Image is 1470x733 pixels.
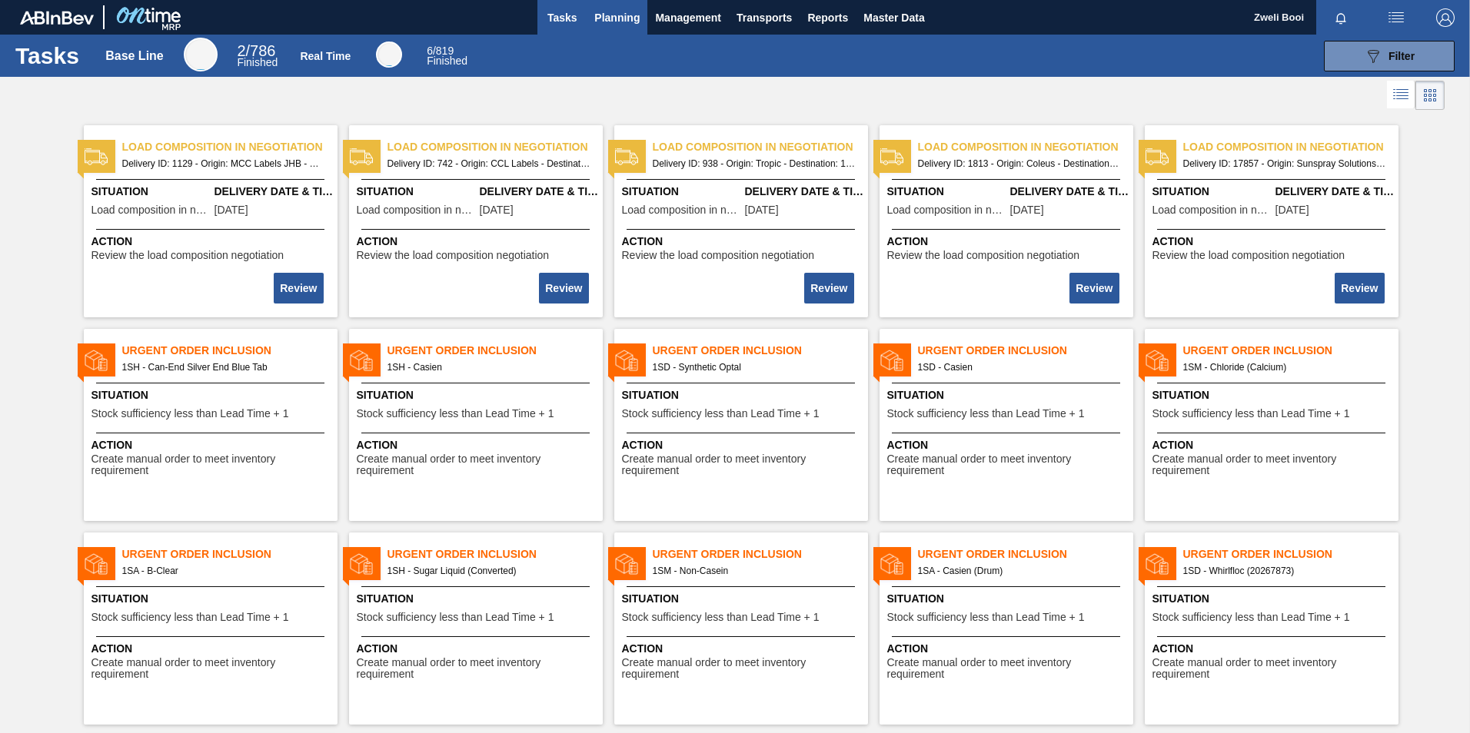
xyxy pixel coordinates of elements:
[622,387,864,403] span: Situation
[122,546,338,562] span: Urgent Order Inclusion
[85,552,108,575] img: status
[237,56,278,68] span: Finished
[122,562,325,579] span: 1SA - B-Clear
[918,139,1133,155] span: Load composition in negotiation
[91,250,284,261] span: Review the load composition negotiation
[653,139,868,155] span: Load composition in negotiation
[20,11,94,25] img: TNhmsLtSVTkK8tSr43FrP2fwEKptu5GPRR3wAAAABJRU5ErkJggg==
[1152,437,1395,453] span: Action
[1152,184,1272,200] span: Situation
[427,45,433,57] span: 6
[1152,204,1272,216] span: Load composition in negotiation
[357,408,554,420] span: Stock sufficiency less than Lead Time + 1
[622,591,864,607] span: Situation
[1389,50,1415,62] span: Filter
[622,250,815,261] span: Review the load composition negotiation
[184,38,218,71] div: Base Line
[1387,8,1405,27] img: userActions
[91,657,334,681] span: Create manual order to meet inventory requirement
[357,453,599,477] span: Create manual order to meet inventory requirement
[653,155,856,172] span: Delivery ID: 938 - Origin: Tropic - Destination: 1SD
[1152,657,1395,681] span: Create manual order to meet inventory requirement
[1183,155,1386,172] span: Delivery ID: 17857 - Origin: Sunspray Solutions - Destination: 1SB
[1415,81,1445,110] div: Card Vision
[91,204,211,216] span: Load composition in negotiation
[615,349,638,372] img: status
[653,359,856,376] span: 1SD - Synthetic Optal
[357,591,599,607] span: Situation
[1183,359,1386,376] span: 1SM - Chloride (Calcium)
[745,204,779,216] span: 03/13/2023,
[300,50,351,62] div: Real Time
[350,145,373,168] img: status
[887,204,1006,216] span: Load composition in negotiation
[91,234,334,250] span: Action
[91,387,334,403] span: Situation
[807,8,848,27] span: Reports
[918,155,1121,172] span: Delivery ID: 1813 - Origin: Coleus - Destination: 1SD
[887,234,1129,250] span: Action
[387,562,590,579] span: 1SH - Sugar Liquid (Converted)
[887,612,1085,623] span: Stock sufficiency less than Lead Time + 1
[105,49,164,63] div: Base Line
[1275,184,1395,200] span: Delivery Date & Time
[887,657,1129,681] span: Create manual order to meet inventory requirement
[880,552,903,575] img: status
[545,8,579,27] span: Tasks
[387,139,603,155] span: Load composition in negotiation
[622,437,864,453] span: Action
[540,271,590,305] div: Complete task: 2183358
[357,204,476,216] span: Load composition in negotiation
[1183,546,1398,562] span: Urgent Order Inclusion
[622,657,864,681] span: Create manual order to meet inventory requirement
[887,184,1006,200] span: Situation
[357,612,554,623] span: Stock sufficiency less than Lead Time + 1
[887,387,1129,403] span: Situation
[1436,8,1455,27] img: Logout
[91,453,334,477] span: Create manual order to meet inventory requirement
[918,546,1133,562] span: Urgent Order Inclusion
[357,657,599,681] span: Create manual order to meet inventory requirement
[85,349,108,372] img: status
[91,408,289,420] span: Stock sufficiency less than Lead Time + 1
[387,546,603,562] span: Urgent Order Inclusion
[655,8,721,27] span: Management
[653,562,856,579] span: 1SM - Non-Casein
[1069,273,1119,303] button: Review
[622,641,864,657] span: Action
[539,273,588,303] button: Review
[880,145,903,168] img: status
[887,641,1129,657] span: Action
[387,359,590,376] span: 1SH - Casien
[622,408,820,420] span: Stock sufficiency less than Lead Time + 1
[1316,7,1365,28] button: Notifications
[91,641,334,657] span: Action
[480,184,599,200] span: Delivery Date & Time
[15,47,83,65] h1: Tasks
[653,546,868,562] span: Urgent Order Inclusion
[215,184,334,200] span: Delivery Date & Time
[863,8,924,27] span: Master Data
[887,408,1085,420] span: Stock sufficiency less than Lead Time + 1
[804,273,853,303] button: Review
[615,145,638,168] img: status
[806,271,855,305] div: Complete task: 2183359
[350,349,373,372] img: status
[1071,271,1120,305] div: Complete task: 2183360
[357,234,599,250] span: Action
[887,250,1080,261] span: Review the load composition negotiation
[427,46,467,66] div: Real Time
[237,42,245,59] span: 2
[1152,591,1395,607] span: Situation
[387,155,590,172] span: Delivery ID: 742 - Origin: CCL Labels - Destination: 1SD
[122,155,325,172] span: Delivery ID: 1129 - Origin: MCC Labels JHB - Destination: 1SD
[1275,204,1309,216] span: 08/11/2025,
[1010,204,1044,216] span: 06/02/2023,
[480,204,514,216] span: 01/27/2023,
[887,437,1129,453] span: Action
[357,641,599,657] span: Action
[1387,81,1415,110] div: List Vision
[918,562,1121,579] span: 1SA - Casien (Drum)
[122,359,325,376] span: 1SH - Can-End Silver End Blue Tab
[1152,234,1395,250] span: Action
